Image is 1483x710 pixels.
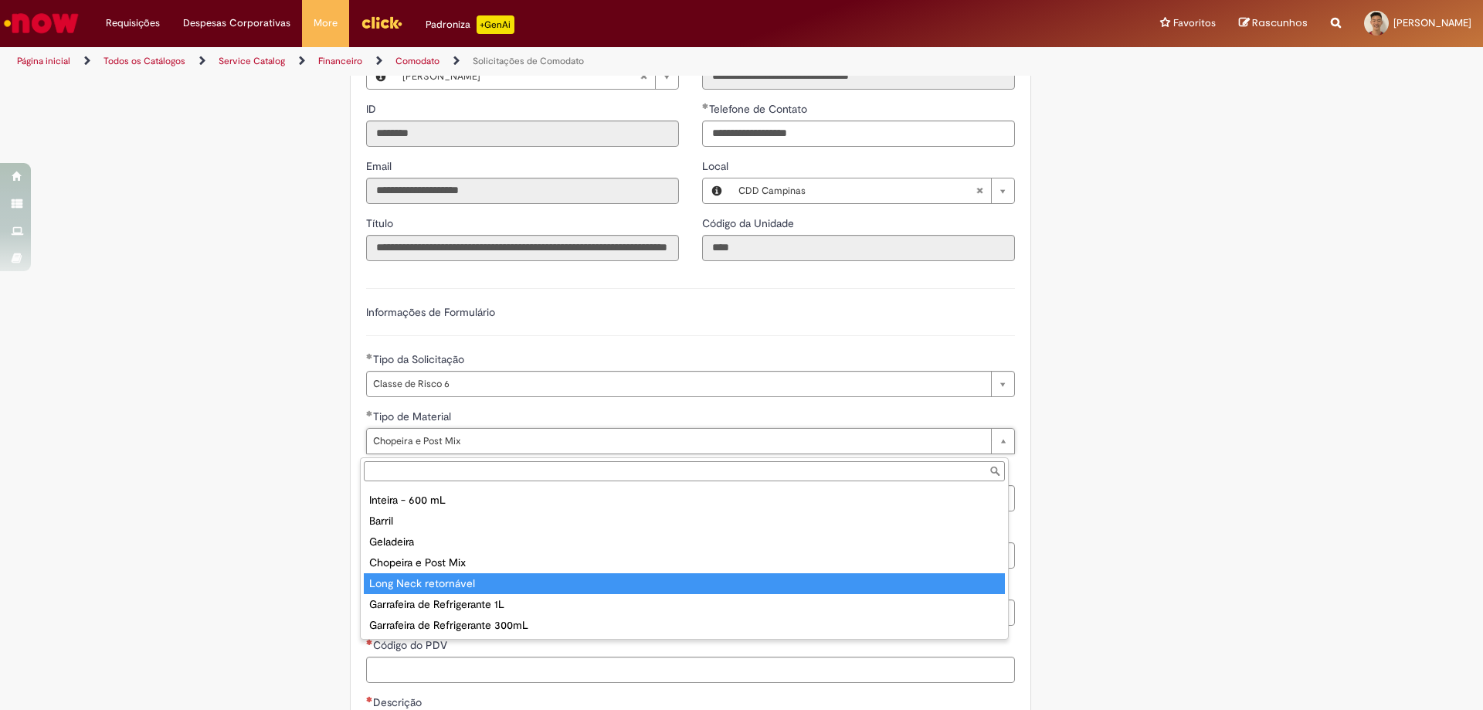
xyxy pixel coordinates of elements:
div: Garrafeira de Refrigerante 300mL [364,615,1005,636]
div: Long Neck retornável [364,573,1005,594]
ul: Tipo de Material [361,484,1008,639]
div: Garrafeira de Refrigerante 1L [364,594,1005,615]
div: Geladeira [364,532,1005,552]
div: Chopeira e Post Mix [364,552,1005,573]
div: Inteira - 600 mL [364,490,1005,511]
div: Barril [364,511,1005,532]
